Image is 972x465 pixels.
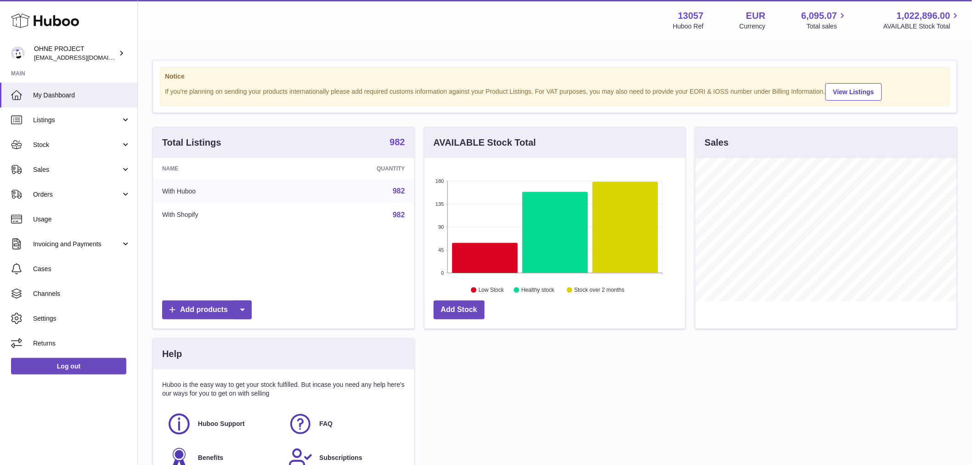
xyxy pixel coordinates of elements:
[393,187,405,195] a: 982
[897,10,950,22] span: 1,022,896.00
[807,22,848,31] span: Total sales
[33,165,121,174] span: Sales
[162,348,182,360] h3: Help
[33,240,121,249] span: Invoicing and Payments
[825,83,882,101] a: View Listings
[34,54,135,61] span: [EMAIL_ADDRESS][DOMAIN_NAME]
[33,116,121,125] span: Listings
[33,265,130,273] span: Cases
[11,358,126,374] a: Log out
[33,314,130,323] span: Settings
[288,412,400,437] a: FAQ
[435,178,444,184] text: 180
[198,420,245,428] span: Huboo Support
[33,190,121,199] span: Orders
[34,45,117,62] div: OHNE PROJECT
[319,420,333,428] span: FAQ
[574,287,624,294] text: Stock over 2 months
[33,141,121,149] span: Stock
[294,158,414,179] th: Quantity
[165,82,945,101] div: If you're planning on sending your products internationally please add required customs informati...
[479,287,504,294] text: Low Stock
[390,137,405,148] a: 982
[438,247,444,253] text: 45
[165,72,945,81] strong: Notice
[167,412,279,437] a: Huboo Support
[673,22,704,31] div: Huboo Ref
[740,22,766,31] div: Currency
[393,211,405,219] a: 982
[883,10,961,31] a: 1,022,896.00 AVAILABLE Stock Total
[33,339,130,348] span: Returns
[153,158,294,179] th: Name
[746,10,765,22] strong: EUR
[162,301,252,319] a: Add products
[162,380,405,398] p: Huboo is the easy way to get your stock fulfilled. But incase you need any help here's our ways f...
[521,287,555,294] text: Healthy stock
[434,136,536,149] h3: AVAILABLE Stock Total
[319,454,362,462] span: Subscriptions
[705,136,729,149] h3: Sales
[33,215,130,224] span: Usage
[198,454,223,462] span: Benefits
[802,10,848,31] a: 6,095.07 Total sales
[162,136,221,149] h3: Total Listings
[883,22,961,31] span: AVAILABLE Stock Total
[678,10,704,22] strong: 13057
[435,201,444,207] text: 135
[11,46,25,60] img: internalAdmin-13057@internal.huboo.com
[802,10,837,22] span: 6,095.07
[33,91,130,100] span: My Dashboard
[153,203,294,227] td: With Shopify
[441,270,444,276] text: 0
[434,301,485,319] a: Add Stock
[153,179,294,203] td: With Huboo
[33,289,130,298] span: Channels
[390,137,405,147] strong: 982
[438,224,444,230] text: 90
